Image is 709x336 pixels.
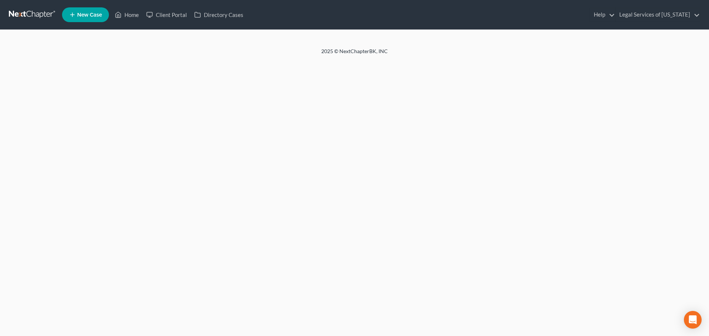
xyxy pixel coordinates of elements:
a: Home [111,8,143,21]
a: Legal Services of [US_STATE] [616,8,700,21]
a: Client Portal [143,8,191,21]
a: Directory Cases [191,8,247,21]
new-legal-case-button: New Case [62,7,109,22]
div: 2025 © NextChapterBK, INC [144,48,565,61]
a: Help [590,8,615,21]
div: Open Intercom Messenger [684,311,702,329]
